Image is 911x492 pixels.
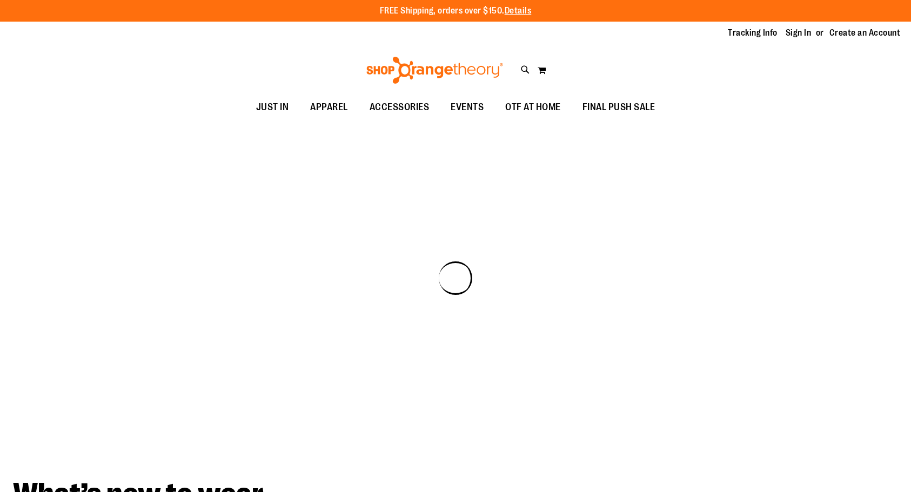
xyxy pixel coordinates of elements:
[829,27,901,39] a: Create an Account
[505,6,532,16] a: Details
[359,95,440,120] a: ACCESSORIES
[365,57,505,84] img: Shop Orangetheory
[786,27,812,39] a: Sign In
[494,95,572,120] a: OTF AT HOME
[310,95,348,119] span: APPAREL
[370,95,430,119] span: ACCESSORIES
[245,95,300,120] a: JUST IN
[440,95,494,120] a: EVENTS
[380,5,532,17] p: FREE Shipping, orders over $150.
[299,95,359,120] a: APPAREL
[451,95,484,119] span: EVENTS
[582,95,655,119] span: FINAL PUSH SALE
[572,95,666,120] a: FINAL PUSH SALE
[505,95,561,119] span: OTF AT HOME
[256,95,289,119] span: JUST IN
[728,27,778,39] a: Tracking Info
